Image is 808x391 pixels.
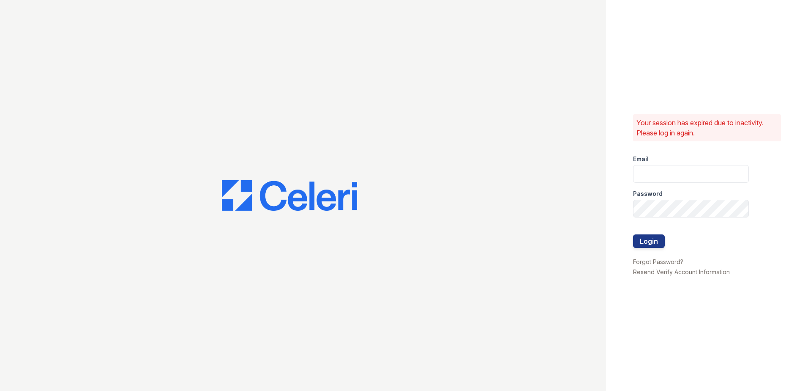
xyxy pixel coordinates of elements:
[633,190,663,198] label: Password
[633,258,683,265] a: Forgot Password?
[636,118,778,138] p: Your session has expired due to inactivity. Please log in again.
[633,234,665,248] button: Login
[633,155,649,163] label: Email
[222,180,357,211] img: CE_Logo_Blue-a8612792a0a2168367f1c8372b55b34899dd931a85d93a1a3d3e32e68fde9ad4.png
[633,268,730,275] a: Resend Verify Account Information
